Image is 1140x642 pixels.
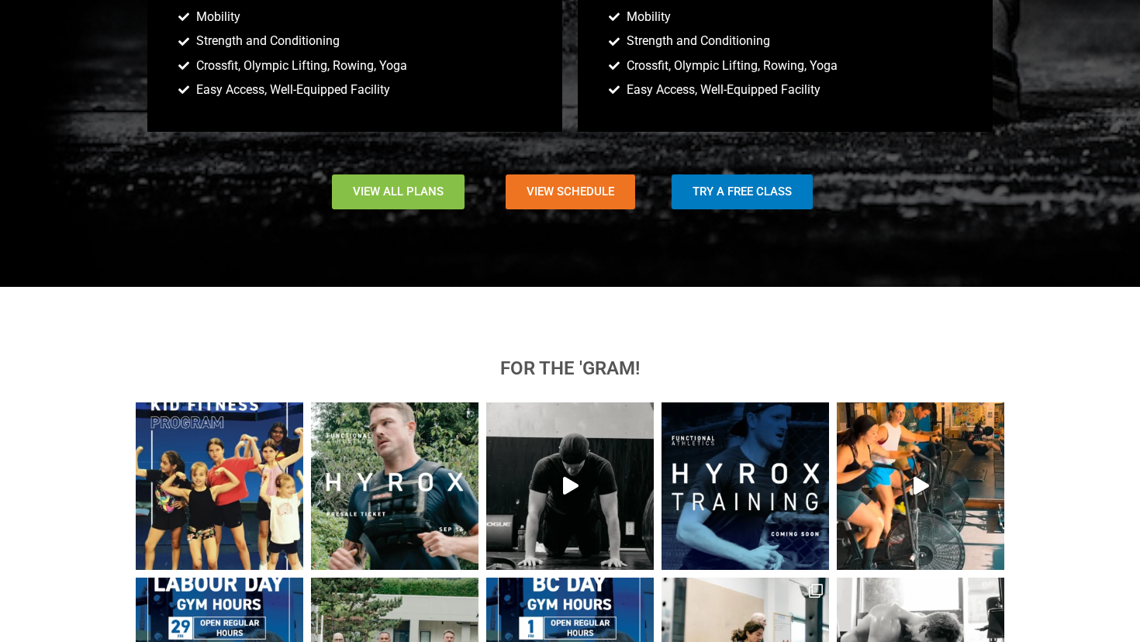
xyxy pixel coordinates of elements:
[486,402,654,570] a: Play
[809,584,823,598] svg: Clone
[623,80,820,100] span: Easy Access, Well-Equipped Facility
[332,174,465,209] a: View All Plans
[192,56,407,76] span: Crossfit, Olympic Lifting, Rowing, Yoga
[623,31,770,51] span: Strength and Conditioning
[136,359,1004,378] h5: for the 'gram!
[353,186,444,198] span: View All Plans
[506,174,635,209] a: View Schedule
[914,477,929,495] svg: Play
[837,402,1004,570] img: Move better with coach-led group classes and personal training built on mobility, compound streng...
[136,402,303,570] img: 𝗙𝘂𝗻𝗰𝘁𝗶𝗼𝗻𝗮𝗹 𝗔𝘁𝗵𝗹𝗲𝘁𝗶𝗰𝘀 𝗶𝘀 𝘁𝗵𝗿𝗶𝗹𝗹𝗲𝗱 𝘁𝗼 𝗹𝗮𝘂𝗻𝗰𝗵 𝗼𝘂𝗿 𝗞𝗶𝗱𝘀 𝗙𝗶𝘁𝗻𝗲𝘀𝘀 𝗣𝗿𝗼𝗴𝗿𝗮𝗺 𝘁𝗵𝗶𝘀 𝗙𝗮𝗹𝗹! 🎉 10 weeks of fun,...
[192,80,390,100] span: Easy Access, Well-Equipped Facility
[837,402,1004,570] a: Play
[693,186,792,198] span: Try a Free Class
[192,7,240,27] span: Mobility
[192,31,340,51] span: Strength and Conditioning
[623,56,838,76] span: Crossfit, Olympic Lifting, Rowing, Yoga
[486,402,654,570] img: “Push hard, sweat it out, then recharge. Weekend’s for balance—train strong, rest stronger. 💪😌 Jo...
[527,186,614,198] span: View Schedule
[672,174,813,209] a: Try a Free Class
[662,402,829,570] img: 🏁 Something BIG is coming to Functional Athletics. The world’s most exciting fitness race is maki...
[563,477,579,495] svg: Play
[311,402,478,570] img: 🚨 Reminder Functional Fam! 🚨 Don’t miss out—presale ticket registration for HYROX Vancouver is OP...
[623,7,671,27] span: Mobility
